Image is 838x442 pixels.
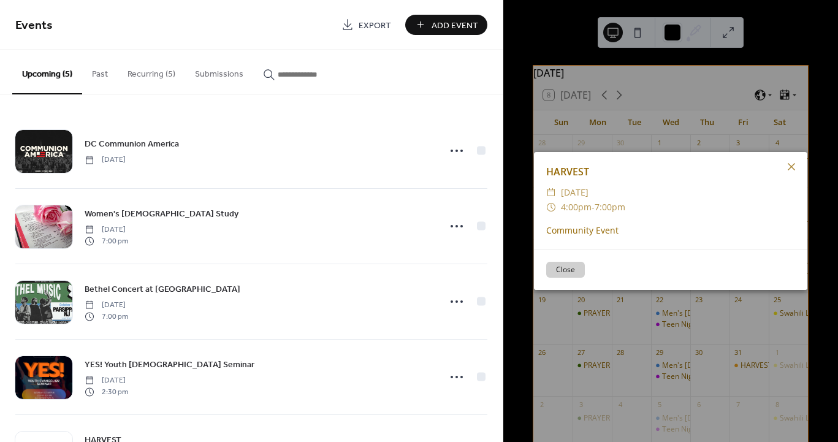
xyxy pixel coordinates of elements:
[85,375,128,386] span: [DATE]
[85,224,128,235] span: [DATE]
[15,13,53,37] span: Events
[534,224,807,237] div: Community Event
[405,15,487,35] button: Add Event
[85,359,254,372] span: YES! Youth [DEMOGRAPHIC_DATA] Seminar
[595,201,625,213] span: 7:00pm
[359,19,391,32] span: Export
[546,262,585,278] button: Close
[85,235,128,246] span: 7:00 pm
[85,283,240,296] span: Bethel Concert at [GEOGRAPHIC_DATA]
[432,19,478,32] span: Add Event
[85,300,128,311] span: [DATE]
[85,282,240,296] a: Bethel Concert at [GEOGRAPHIC_DATA]
[561,185,589,200] span: [DATE]
[85,154,126,166] span: [DATE]
[118,50,185,93] button: Recurring (5)
[12,50,82,94] button: Upcoming (5)
[534,164,807,179] div: HARVEST
[546,200,556,215] div: ​
[85,138,179,151] span: DC Communion America
[85,137,179,151] a: DC Communion America
[85,311,128,322] span: 7:00 pm
[546,185,556,200] div: ​
[85,208,238,221] span: Women's [DEMOGRAPHIC_DATA] Study
[185,50,253,93] button: Submissions
[82,50,118,93] button: Past
[85,207,238,221] a: Women's [DEMOGRAPHIC_DATA] Study
[561,201,592,213] span: 4:00pm
[592,201,595,213] span: -
[332,15,400,35] a: Export
[85,386,128,397] span: 2:30 pm
[85,357,254,372] a: YES! Youth [DEMOGRAPHIC_DATA] Seminar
